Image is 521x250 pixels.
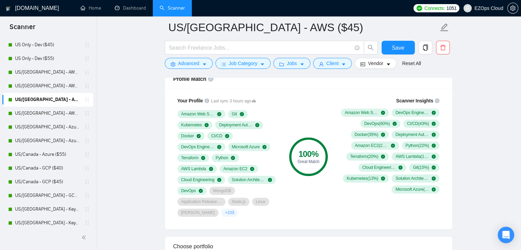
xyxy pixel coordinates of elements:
[465,6,470,11] span: user
[364,45,377,51] span: search
[225,134,229,138] span: check-circle
[84,165,90,171] span: holder
[326,60,339,67] span: Client
[355,58,396,69] button: idcardVendorcaret-down
[395,154,429,159] span: AWS Lambda ( 15 %)
[398,165,402,170] span: check-circle
[386,62,391,67] span: caret-down
[197,134,201,138] span: check-circle
[181,144,215,150] span: DevOps Engineering
[319,62,324,67] span: user
[201,156,205,160] span: check-circle
[381,133,385,137] span: check-circle
[181,210,215,215] span: [PERSON_NAME]
[432,154,436,159] span: check-circle
[402,60,421,67] a: Reset All
[250,167,254,171] span: check-circle
[209,167,213,171] span: check-circle
[382,41,415,54] button: Save
[413,165,429,170] span: Git ( 15 %)
[217,145,221,149] span: check-circle
[395,187,429,192] span: Microsoft Azure ( 12 %)
[15,175,80,189] a: US/Canada - GCP ($45)
[15,216,80,230] a: US/[GEOGRAPHIC_DATA] - Keywords ($45)
[498,227,514,243] div: Open Intercom Messenger
[15,107,80,120] a: US/[GEOGRAPHIC_DATA] - AWS ($55)
[84,56,90,61] span: holder
[392,43,404,52] span: Save
[381,154,385,159] span: check-circle
[15,38,80,52] a: US Only - Dev ($45)
[177,98,203,103] span: Your Profile
[181,111,215,117] span: Amazon Web Services
[232,111,237,117] span: Git
[255,123,259,127] span: check-circle
[395,176,429,181] span: Solution Architecture ( 13 %)
[432,122,436,126] span: check-circle
[181,155,199,161] span: Terraform
[508,5,518,11] span: setting
[440,23,449,32] span: edit
[395,110,429,115] span: DevOps Engineering ( 72 %)
[213,188,231,193] span: MongoDB
[395,132,429,137] span: Deployment Automation ( 32 %)
[219,122,252,128] span: Deployment Automation
[279,62,284,67] span: folder
[347,176,378,181] span: Kubernetes ( 13 %)
[223,166,247,172] span: Amazon EC2
[4,22,41,36] span: Scanner
[217,178,221,182] span: check-circle
[169,43,352,52] input: Search Freelance Jobs...
[396,98,433,103] span: Scanner Insights
[435,98,439,103] span: info-circle
[84,179,90,185] span: holder
[199,189,203,193] span: check-circle
[355,132,378,137] span: Docker ( 35 %)
[215,155,228,161] span: Python
[232,144,260,150] span: Microsoft Azure
[160,5,185,11] a: searchScanner
[406,143,429,148] span: Python ( 22 %)
[424,4,445,12] span: Connects:
[391,143,395,148] span: check-circle
[84,138,90,143] span: holder
[432,187,436,191] span: check-circle
[84,220,90,226] span: holder
[287,60,297,67] span: Jobs
[419,45,432,51] span: copy
[432,165,436,170] span: check-circle
[181,133,194,139] span: Docker
[171,62,175,67] span: setting
[181,177,214,183] span: Cloud Engineering
[208,76,213,82] span: info-circle
[181,199,222,204] span: Application Release Automation
[240,112,244,116] span: check-circle
[84,124,90,130] span: holder
[15,134,80,148] a: US/[GEOGRAPHIC_DATA] - Azure ($45)
[345,110,378,115] span: Amazon Web Services ( 82 %)
[15,161,80,175] a: US/Canada - GCP ($40)
[84,97,90,102] span: holder
[232,177,265,183] span: Solution Architecture
[15,148,80,161] a: US/Canada - Azure ($55)
[84,42,90,48] span: holder
[181,166,206,172] span: AWS Lambda
[436,45,449,51] span: delete
[15,93,80,107] a: US/[GEOGRAPHIC_DATA] - AWS ($45)
[355,46,359,50] span: info-circle
[432,143,436,148] span: check-circle
[364,41,377,54] button: search
[256,199,265,204] span: Linux
[181,188,196,193] span: DevOps
[273,58,310,69] button: folderJobscaret-down
[181,122,202,128] span: Kubernetes
[232,199,246,204] span: Node.js
[15,65,80,79] a: US/[GEOGRAPHIC_DATA] - AWS (Best Clients) ($55)
[204,98,209,103] span: info-circle
[436,41,450,54] button: delete
[82,234,88,241] span: double-left
[178,60,199,67] span: Advanced
[84,70,90,75] span: holder
[231,156,235,160] span: check-circle
[300,62,305,67] span: caret-down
